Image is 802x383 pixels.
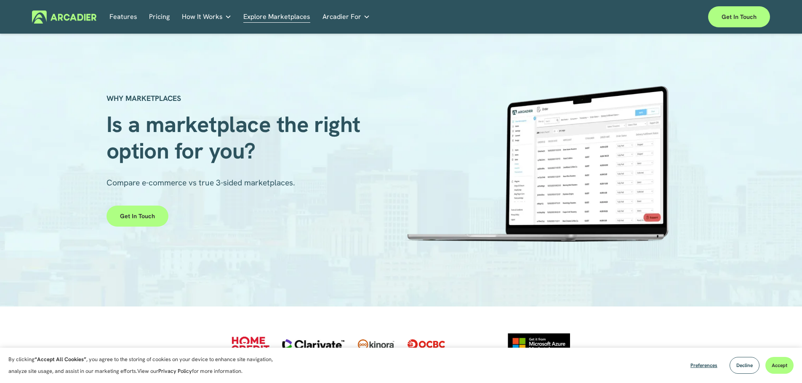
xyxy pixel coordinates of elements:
[322,11,370,24] a: folder dropdown
[243,11,310,24] a: Explore Marketplaces
[107,177,295,188] span: Compare e-commerce vs true 3-sided marketplaces.
[109,11,137,24] a: Features
[730,357,759,374] button: Decline
[690,362,717,369] span: Preferences
[32,11,96,24] img: Arcadier
[772,362,787,369] span: Accept
[765,357,794,374] button: Accept
[708,6,770,27] a: Get in touch
[736,362,753,369] span: Decline
[8,354,282,377] p: By clicking , you agree to the storing of cookies on your device to enhance site navigation, anal...
[35,356,86,363] strong: “Accept All Cookies”
[182,11,232,24] a: folder dropdown
[182,11,223,23] span: How It Works
[107,206,168,227] a: Get in touch
[149,11,170,24] a: Pricing
[107,110,366,165] span: Is a marketplace the right option for you?
[107,93,181,103] strong: WHY MARKETPLACES
[684,357,724,374] button: Preferences
[322,11,361,23] span: Arcadier For
[158,367,192,375] a: Privacy Policy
